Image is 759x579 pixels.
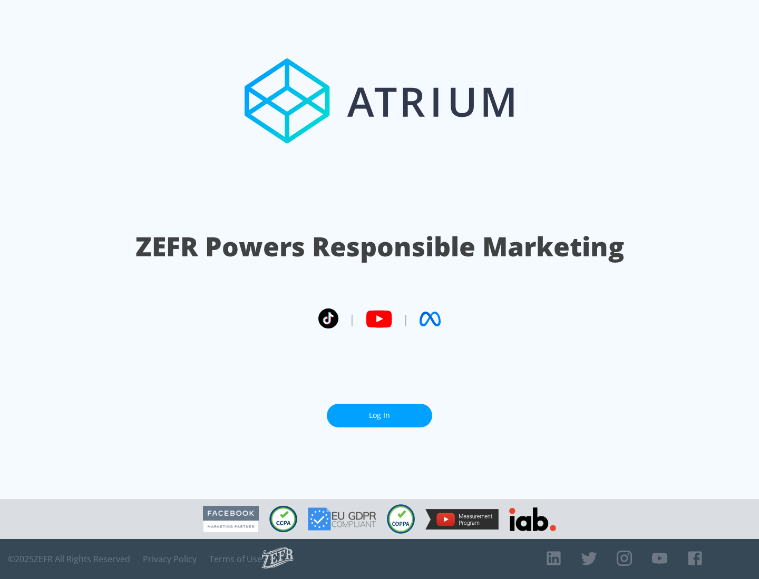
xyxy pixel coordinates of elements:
img: IAB [509,507,556,531]
span: | [403,311,409,327]
h1: ZEFR Powers Responsible Marketing [135,228,624,265]
span: | [349,311,355,327]
img: CCPA Compliant [269,506,297,532]
img: GDPR Compliant [308,507,376,531]
a: Log In [327,404,432,427]
img: YouTube Measurement Program [425,509,499,530]
span: © 2025 ZEFR All Rights Reserved [8,554,130,564]
a: Privacy Policy [143,554,197,564]
img: COPPA Compliant [387,504,415,534]
img: Facebook Marketing Partner [203,506,259,533]
a: Terms of Use [209,554,262,564]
